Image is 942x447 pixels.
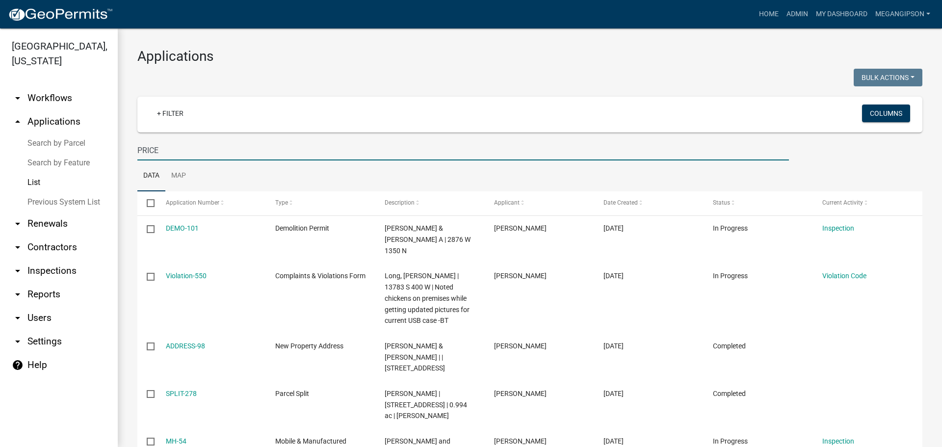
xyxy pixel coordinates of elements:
datatable-header-cell: Select [137,191,156,215]
a: DEMO-101 [166,224,199,232]
datatable-header-cell: Description [375,191,485,215]
a: Inspection [822,224,854,232]
span: New Property Address [275,342,343,350]
a: Admin [783,5,812,24]
i: arrow_drop_up [12,116,24,128]
i: arrow_drop_down [12,336,24,347]
i: arrow_drop_down [12,289,24,300]
span: Completed [713,390,746,397]
datatable-header-cell: Applicant [485,191,594,215]
span: 08/18/2025 [603,224,624,232]
a: Home [755,5,783,24]
a: Violation Code [822,272,866,280]
span: Application Number [166,199,219,206]
span: Type [275,199,288,206]
button: Bulk Actions [854,69,922,86]
i: arrow_drop_down [12,312,24,324]
span: In Progress [713,272,748,280]
i: arrow_drop_down [12,241,24,253]
span: Chad [494,390,547,397]
span: Don Briggs [494,224,547,232]
input: Search for applications [137,140,789,160]
a: Data [137,160,165,192]
span: Briggs, Donald R & Tammera A | 2876 W 1350 N [385,224,471,255]
datatable-header-cell: Type [265,191,375,215]
datatable-header-cell: Status [704,191,813,215]
a: SPLIT-278 [166,390,197,397]
span: Conrad Warder [494,437,547,445]
a: + Filter [149,105,191,122]
button: Columns [862,105,910,122]
i: arrow_drop_down [12,218,24,230]
span: 08/18/2025 [603,390,624,397]
datatable-header-cell: Application Number [156,191,265,215]
span: Brooklyn Thomas [494,272,547,280]
span: James & Sarah Gaddy | | 1906 N 300 E, Peru, IN 46970 [385,342,445,372]
span: Date Created [603,199,638,206]
span: Completed [713,342,746,350]
span: Demolition Permit [275,224,329,232]
span: Status [713,199,730,206]
h3: Applications [137,48,922,65]
span: In Progress [713,224,748,232]
i: help [12,359,24,371]
a: MH-54 [166,437,186,445]
i: arrow_drop_down [12,265,24,277]
span: Current Activity [822,199,863,206]
span: Long, James J Miller | 13783 S 400 W | Noted chickens on premises while getting updated pictures ... [385,272,470,324]
span: 08/18/2025 [603,437,624,445]
span: 08/18/2025 [603,342,624,350]
span: Conrad Warder [494,342,547,350]
span: 08/18/2025 [603,272,624,280]
datatable-header-cell: Date Created [594,191,704,215]
a: megangipson [871,5,934,24]
a: Inspection [822,437,854,445]
a: Map [165,160,192,192]
datatable-header-cell: Current Activity [813,191,922,215]
span: Parcel Split [275,390,309,397]
a: Violation-550 [166,272,207,280]
span: Donald E. Willson | 4156 W 1100 S | Deer Creek | 0.994 ac | Chad Sutton [385,390,467,420]
span: Description [385,199,415,206]
span: Complaints & Violations Form [275,272,366,280]
span: In Progress [713,437,748,445]
i: arrow_drop_down [12,92,24,104]
span: Applicant [494,199,520,206]
a: ADDRESS-98 [166,342,205,350]
a: My Dashboard [812,5,871,24]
